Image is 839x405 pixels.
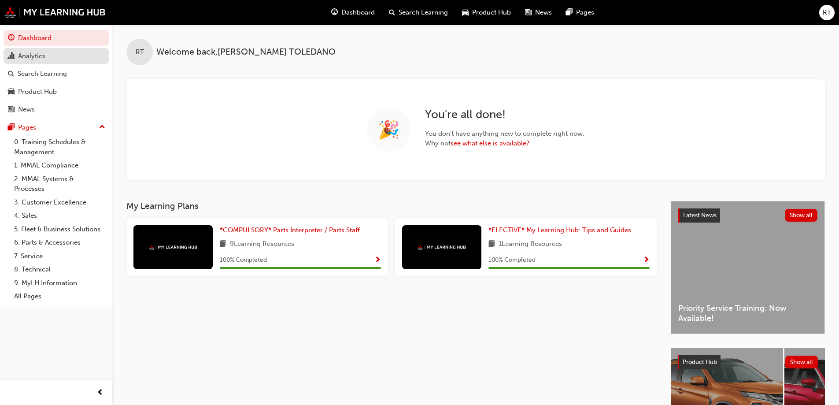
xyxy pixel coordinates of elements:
[566,7,573,18] span: pages-icon
[4,119,109,136] button: Pages
[8,106,15,114] span: news-icon
[220,225,363,235] a: *COMPULSORY* Parts Interpreter / Parts Staff
[18,123,36,133] div: Pages
[785,356,818,368] button: Show all
[18,51,45,61] div: Analytics
[4,48,109,64] a: Analytics
[425,108,584,122] h2: You ' re all done!
[11,249,109,263] a: 7. Service
[11,135,109,159] a: 0. Training Schedules & Management
[324,4,382,22] a: guage-iconDashboard
[643,256,650,264] span: Show Progress
[331,7,338,18] span: guage-icon
[499,239,562,250] span: 1 Learning Resources
[455,4,518,22] a: car-iconProduct Hub
[4,84,109,100] a: Product Hub
[8,88,15,96] span: car-icon
[8,34,15,42] span: guage-icon
[678,208,817,223] a: Latest NewsShow all
[126,201,657,211] h3: My Learning Plans
[683,212,717,219] span: Latest News
[525,7,532,18] span: news-icon
[11,236,109,249] a: 6. Parts & Accessories
[230,239,294,250] span: 9 Learning Resources
[535,7,552,18] span: News
[11,159,109,172] a: 1. MMAL Compliance
[683,358,717,366] span: Product Hub
[341,7,375,18] span: Dashboard
[389,7,395,18] span: search-icon
[99,122,105,133] span: up-icon
[451,139,529,147] a: see what else is available?
[8,70,14,78] span: search-icon
[18,87,57,97] div: Product Hub
[425,138,584,149] span: Why not
[4,7,106,18] img: mmal
[418,245,466,250] img: mmal
[671,201,825,334] a: Latest NewsShow allPriority Service Training: Now Available!
[678,303,817,323] span: Priority Service Training: Now Available!
[374,256,381,264] span: Show Progress
[220,226,360,234] span: *COMPULSORY* Parts Interpreter / Parts Staff
[156,47,336,57] span: Welcome back , [PERSON_NAME] TOLEDANO
[823,7,831,18] span: RT
[576,7,594,18] span: Pages
[149,245,197,250] img: mmal
[11,196,109,209] a: 3. Customer Excellence
[488,239,495,250] span: book-icon
[11,290,109,303] a: All Pages
[425,129,584,139] span: You don ' t have anything new to complete right now.
[374,255,381,266] button: Show Progress
[488,225,635,235] a: *ELECTIVE* My Learning Hub: Tips and Guides
[11,223,109,236] a: 5. Fleet & Business Solutions
[4,28,109,119] button: DashboardAnalyticsSearch LearningProduct HubNews
[97,387,103,398] span: prev-icon
[220,255,267,265] span: 100 % Completed
[819,5,835,20] button: RT
[11,263,109,276] a: 8. Technical
[11,276,109,290] a: 9. MyLH Information
[382,4,455,22] a: search-iconSearch Learning
[4,66,109,82] a: Search Learning
[8,52,15,60] span: chart-icon
[18,104,35,115] div: News
[643,255,650,266] button: Show Progress
[11,209,109,223] a: 4. Sales
[559,4,601,22] a: pages-iconPages
[785,209,818,222] button: Show all
[220,239,226,250] span: book-icon
[488,255,536,265] span: 100 % Completed
[8,124,15,132] span: pages-icon
[678,355,818,369] a: Product HubShow all
[472,7,511,18] span: Product Hub
[4,30,109,46] a: Dashboard
[378,125,400,135] span: 🎉
[4,101,109,118] a: News
[518,4,559,22] a: news-iconNews
[399,7,448,18] span: Search Learning
[18,69,67,79] div: Search Learning
[488,226,631,234] span: *ELECTIVE* My Learning Hub: Tips and Guides
[462,7,469,18] span: car-icon
[136,47,144,57] span: RT
[11,172,109,196] a: 2. MMAL Systems & Processes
